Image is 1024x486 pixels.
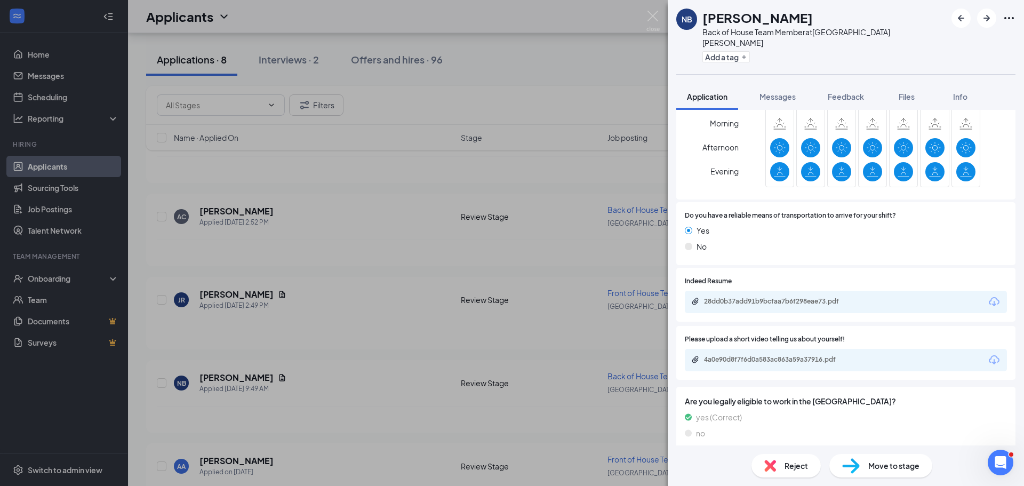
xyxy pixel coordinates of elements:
div: 28dd0b37add91b9bcfaa7b6f298eae73.pdf [704,297,853,306]
span: Evening [710,162,739,181]
span: Do you have a reliable means of transportation to arrive for your shift? [685,211,896,221]
span: Indeed Resume [685,276,732,286]
svg: ArrowRight [980,12,993,25]
span: yes (Correct) [696,411,742,423]
div: 4a0e90d8f7f6d0a583ac863a59a37916.pdf [704,355,853,364]
span: Yes [697,225,709,236]
span: no [696,427,705,439]
span: Are you legally eligible to work in the [GEOGRAPHIC_DATA]? [685,395,1007,407]
svg: Ellipses [1003,12,1015,25]
div: NB [682,14,692,25]
button: PlusAdd a tag [702,51,750,62]
span: No [697,241,707,252]
a: Paperclip4a0e90d8f7f6d0a583ac863a59a37916.pdf [691,355,864,365]
span: Reject [785,460,808,472]
svg: Paperclip [691,355,700,364]
span: Files [899,92,915,101]
svg: Plus [741,54,747,60]
span: Feedback [828,92,864,101]
svg: Download [988,354,1001,367]
span: Morning [710,114,739,133]
span: Application [687,92,727,101]
div: Back of House Team Member at [GEOGRAPHIC_DATA][PERSON_NAME] [702,27,946,48]
svg: Download [988,296,1001,308]
svg: Paperclip [691,297,700,306]
iframe: Intercom live chat [988,450,1013,475]
button: ArrowLeftNew [951,9,971,28]
button: ArrowRight [977,9,996,28]
a: Paperclip28dd0b37add91b9bcfaa7b6f298eae73.pdf [691,297,864,307]
h1: [PERSON_NAME] [702,9,813,27]
span: Please upload a short video telling us about yourself! [685,334,845,345]
span: Messages [759,92,796,101]
span: Afternoon [702,138,739,157]
span: Info [953,92,967,101]
span: Move to stage [868,460,919,472]
svg: ArrowLeftNew [955,12,967,25]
